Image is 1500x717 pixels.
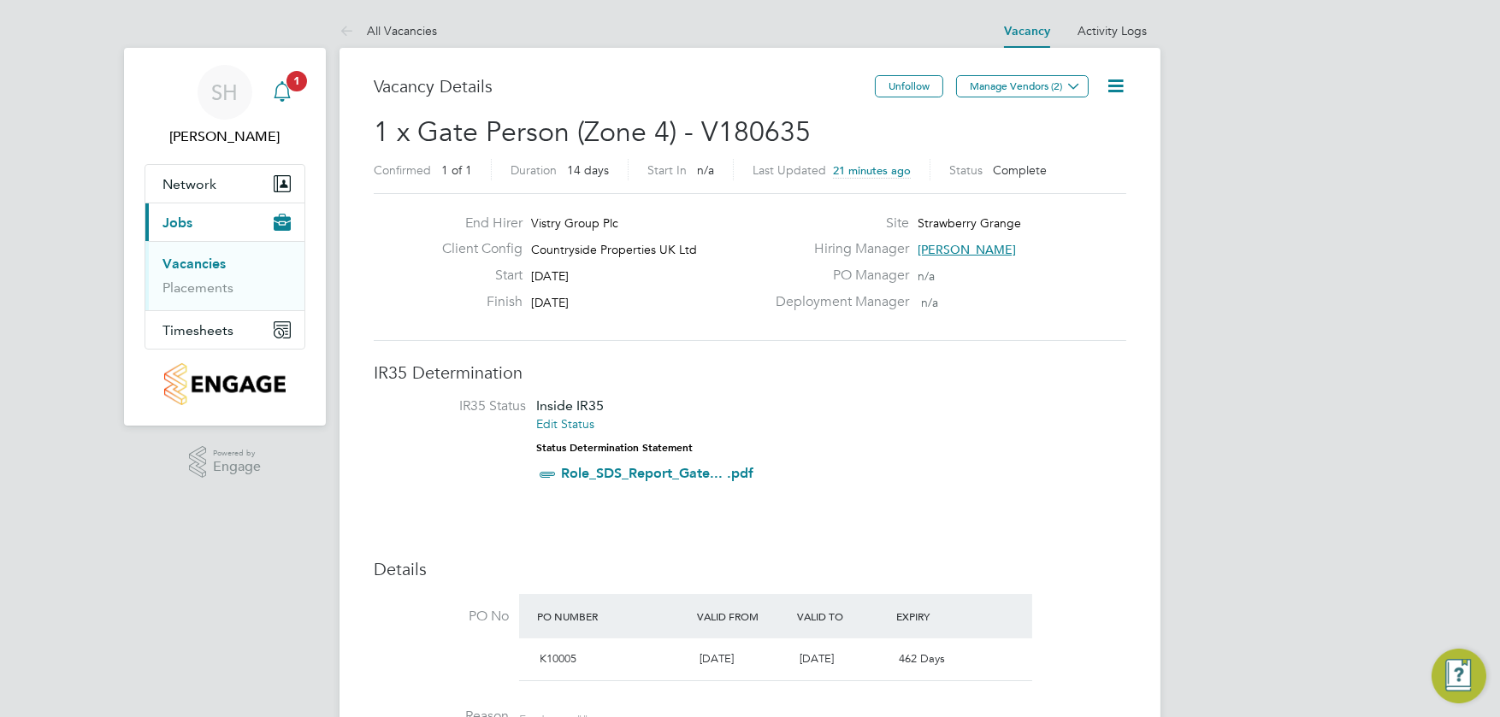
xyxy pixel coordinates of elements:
[531,242,697,257] span: Countryside Properties UK Ltd
[145,203,304,241] button: Jobs
[374,115,811,149] span: 1 x Gate Person (Zone 4) - V180635
[697,162,714,178] span: n/a
[540,651,576,666] span: K10005
[531,268,569,284] span: [DATE]
[374,75,875,97] h3: Vacancy Details
[800,651,834,666] span: [DATE]
[145,126,305,147] span: Stephen Harrison
[164,363,285,405] img: countryside-properties-logo-retina.png
[145,363,305,405] a: Go to home page
[531,295,569,310] span: [DATE]
[428,215,523,232] label: End Hirer
[213,460,261,474] span: Engage
[162,215,192,231] span: Jobs
[374,361,1126,384] h3: IR35 Determination
[374,162,431,178] label: Confirmed
[918,215,1021,231] span: Strawberry Grange
[340,23,437,38] a: All Vacancies
[145,311,304,349] button: Timesheets
[189,446,262,479] a: Powered byEngage
[162,256,226,272] a: Vacancies
[428,267,523,285] label: Start
[213,446,261,461] span: Powered by
[145,165,304,203] button: Network
[265,65,299,120] a: 1
[536,416,594,432] a: Edit Status
[956,75,1089,97] button: Manage Vendors (2)
[700,651,734,666] span: [DATE]
[374,558,1126,580] h3: Details
[765,293,909,311] label: Deployment Manager
[949,162,983,178] label: Status
[1078,23,1147,38] a: Activity Logs
[212,81,239,103] span: SH
[162,279,233,296] a: Placements
[162,176,216,192] span: Network
[833,163,911,178] span: 21 minutes ago
[441,162,472,178] span: 1 of 1
[875,75,943,97] button: Unfollow
[428,293,523,311] label: Finish
[124,48,326,426] nav: Main navigation
[993,162,1047,178] span: Complete
[145,65,305,147] a: SH[PERSON_NAME]
[899,651,945,666] span: 462 Days
[918,268,935,284] span: n/a
[531,215,618,231] span: Vistry Group Plc
[536,442,693,454] strong: Status Determination Statement
[511,162,557,178] label: Duration
[892,601,992,632] div: Expiry
[391,397,526,415] label: IR35 Status
[765,215,909,232] label: Site
[536,397,604,414] span: Inside IR35
[428,240,523,258] label: Client Config
[567,162,609,178] span: 14 days
[1432,649,1486,703] button: Engage Resource Center
[647,162,687,178] label: Start In
[793,601,893,632] div: Valid To
[921,295,938,310] span: n/a
[561,465,753,481] a: Role_SDS_Report_Gate... .pdf
[374,608,509,626] label: PO No
[693,601,793,632] div: Valid From
[765,240,909,258] label: Hiring Manager
[753,162,826,178] label: Last Updated
[145,241,304,310] div: Jobs
[765,267,909,285] label: PO Manager
[533,601,693,632] div: PO Number
[1004,24,1050,38] a: Vacancy
[162,322,233,338] span: Timesheets
[286,71,307,91] span: 1
[918,242,1016,257] span: [PERSON_NAME]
